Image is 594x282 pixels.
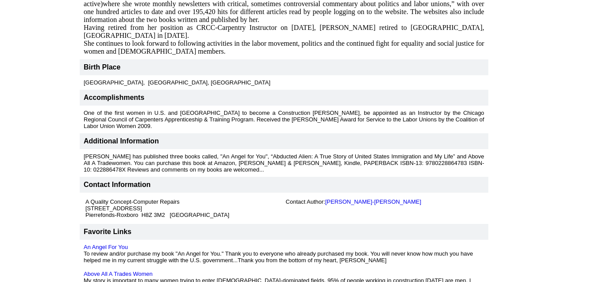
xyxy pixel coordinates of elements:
font: Favorite Links [84,228,131,235]
font: To review and/or purchase my book "An Angel for You." Thank you to everyone who already purchased... [84,244,473,264]
a: [PERSON_NAME]-[PERSON_NAME] [325,198,421,205]
span: She continues to look forward to following activities in the labor movement, politics and the con... [84,40,484,55]
font: A Quality Concept-Computer Repairs [STREET_ADDRESS] Pierrefonds-Roxboro H8Z 3M2 [GEOGRAPHIC_DATA] [85,198,229,218]
a: Above All A Trades Women [84,271,153,277]
font: Contact Author: [286,198,421,205]
font: Birth Place [84,63,121,71]
span: Having retired from her position as CRCC-Carpentry Instructor on [DATE], [PERSON_NAME] retired to... [84,24,484,39]
font: [GEOGRAPHIC_DATA], [GEOGRAPHIC_DATA], [GEOGRAPHIC_DATA] [84,79,270,86]
font: Additional Information [84,137,159,145]
a: An Angel For You [84,244,128,250]
font: Accomplishments [84,94,144,101]
font: Contact Information [84,181,151,188]
font: One of the first women in U.S. and [GEOGRAPHIC_DATA] to become a Construction [PERSON_NAME], be a... [84,110,484,129]
font: [PERSON_NAME] has published three books called, "An Angel for You", “Abducted Alien: A True Story... [84,153,484,173]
